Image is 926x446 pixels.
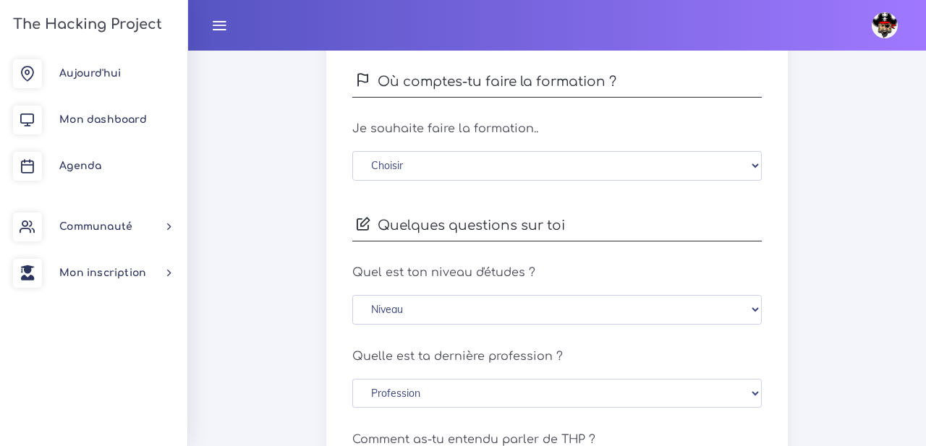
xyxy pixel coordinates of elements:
h5: Je souhaite faire la formation.. [352,112,763,146]
h5: Quel est ton niveau d'études ? [352,256,763,290]
span: Agenda [59,160,101,171]
span: Mon inscription [59,267,146,278]
img: avatar [872,12,898,38]
h5: Quelle est ta dernière profession ? [352,340,763,374]
h3: The Hacking Project [9,17,162,33]
span: Aujourd'hui [59,68,121,79]
h4: Quelques questions sur toi [352,210,763,241]
span: Mon dashboard [59,114,147,125]
span: Communauté [59,221,132,232]
h4: Où comptes-tu faire la formation ? [352,67,763,98]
